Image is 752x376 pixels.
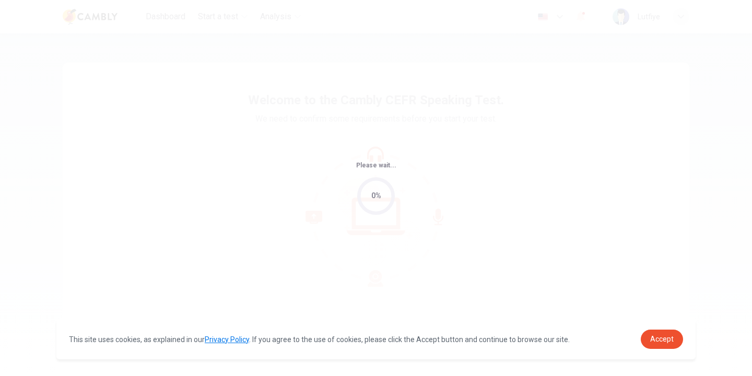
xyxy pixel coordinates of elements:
div: 0% [371,190,381,202]
span: This site uses cookies, as explained in our . If you agree to the use of cookies, please click th... [69,335,570,344]
span: Accept [650,335,674,343]
span: Please wait... [356,162,396,169]
a: dismiss cookie message [641,330,683,349]
div: cookieconsent [56,319,696,359]
a: Privacy Policy [205,335,249,344]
